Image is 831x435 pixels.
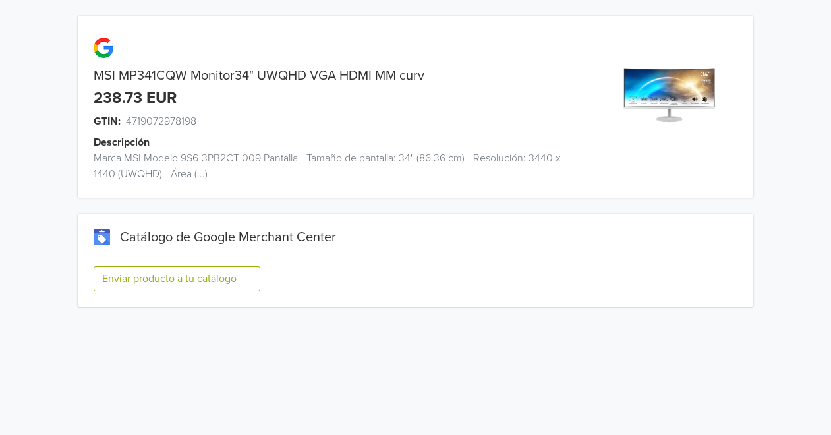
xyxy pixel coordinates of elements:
img: product_image [619,42,719,142]
div: Marca MSI Modelo 9S6-3PB2CT-009 Pantalla - Tamaño de pantalla: 34" (86.36 cm) - Resolución: 3440 ... [78,150,585,182]
div: Catálogo de Google Merchant Center [94,229,738,245]
div: MSI MP341CQW Monitor34" UWQHD VGA HDMI MM curv [78,68,585,84]
span: 4719072978198 [126,113,196,129]
span: GTIN: [94,113,121,129]
div: Descripción [94,134,600,150]
button: Enviar producto a tu catálogo [94,266,260,291]
div: 238.73 EUR [94,89,177,108]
